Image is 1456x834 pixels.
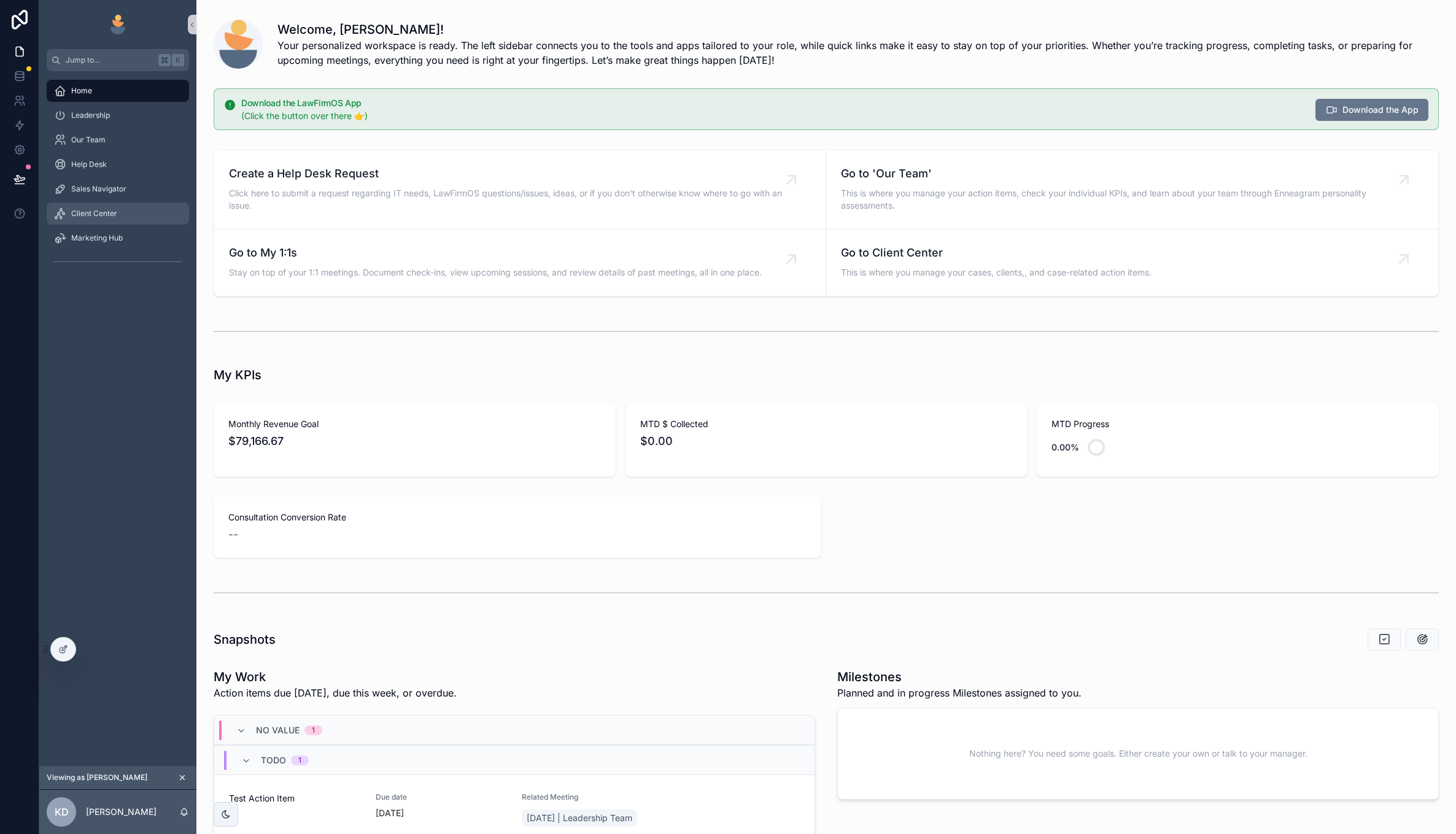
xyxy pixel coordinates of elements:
[256,724,300,736] span: No value
[228,526,238,543] span: --
[71,160,107,169] span: Help Desk
[841,266,1152,279] span: This is where you manage your cases, clients,, and case-related action items.
[527,812,632,824] span: [DATE] | Leadership Team
[1342,104,1419,116] span: Download the App
[71,135,106,145] span: Our Team
[214,230,826,296] a: Go to My 1:1sStay on top of your 1:1 meetings. Document check-ins, view upcoming sessions, and re...
[47,129,189,151] a: Our Team
[47,203,189,225] a: Client Center
[47,80,189,102] a: Home
[47,104,189,126] a: Leadership
[277,38,1439,68] span: Your personalized workspace is ready. The left sidebar connects you to the tools and apps tailore...
[39,71,196,287] div: scrollable content
[214,631,276,648] h1: Snapshots
[841,187,1404,212] span: This is where you manage your action items, check your individual KPIs, and learn about your team...
[47,49,189,71] button: Jump to...K
[66,55,153,65] span: Jump to...
[837,685,1082,700] span: Planned and in progress Milestones assigned to you.
[640,418,1013,430] span: MTD $ Collected
[108,15,128,34] img: App logo
[241,99,1306,107] h5: Download the LawFirmOS App
[86,806,157,818] p: [PERSON_NAME]
[55,805,69,819] span: KD
[1315,99,1428,121] button: Download the App
[1051,435,1079,460] div: 0.00%
[312,725,315,735] div: 1
[826,150,1438,230] a: Go to 'Our Team'This is where you manage your action items, check your individual KPIs, and learn...
[837,668,1082,685] h1: Milestones
[214,668,457,685] h1: My Work
[376,792,508,802] span: Due date
[229,792,361,805] span: Test Action Item
[173,55,183,65] span: K
[841,165,1404,182] span: Go to 'Our Team'
[1051,418,1424,430] span: MTD Progress
[214,150,826,230] a: Create a Help Desk RequestClick here to submit a request regarding IT needs, LawFirmOS questions/...
[969,747,1307,760] span: Nothing here? You need some goals. Either create your own or talk to your manager.
[47,178,189,200] a: Sales Navigator
[47,153,189,176] a: Help Desk
[71,209,117,218] span: Client Center
[71,86,92,96] span: Home
[47,227,189,249] a: Marketing Hub
[228,418,601,430] span: Monthly Revenue Goal
[228,433,601,450] span: $79,166.67
[277,21,1439,38] h1: Welcome, [PERSON_NAME]!
[241,110,1306,122] div: (Click the button over there 👉)
[229,187,791,212] span: Click here to submit a request regarding IT needs, LawFirmOS questions/issues, ideas, or if you d...
[71,233,123,243] span: Marketing Hub
[522,809,637,827] a: [DATE] | Leadership Team
[261,754,286,766] span: Todo
[47,773,147,782] span: Viewing as [PERSON_NAME]
[841,244,1152,261] span: Go to Client Center
[522,792,654,802] span: Related Meeting
[229,165,791,182] span: Create a Help Desk Request
[229,266,762,279] span: Stay on top of your 1:1 meetings. Document check-ins, view upcoming sessions, and review details ...
[71,110,110,120] span: Leadership
[71,184,126,194] span: Sales Navigator
[214,685,457,700] p: Action items due [DATE], due this week, or overdue.
[640,433,1013,450] span: $0.00
[241,110,368,121] span: (Click the button over there 👉)
[298,755,301,765] div: 1
[229,244,762,261] span: Go to My 1:1s
[376,807,404,819] p: [DATE]
[214,366,261,384] h1: My KPIs
[228,511,807,523] span: Consultation Conversion Rate
[826,230,1438,296] a: Go to Client CenterThis is where you manage your cases, clients,, and case-related action items.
